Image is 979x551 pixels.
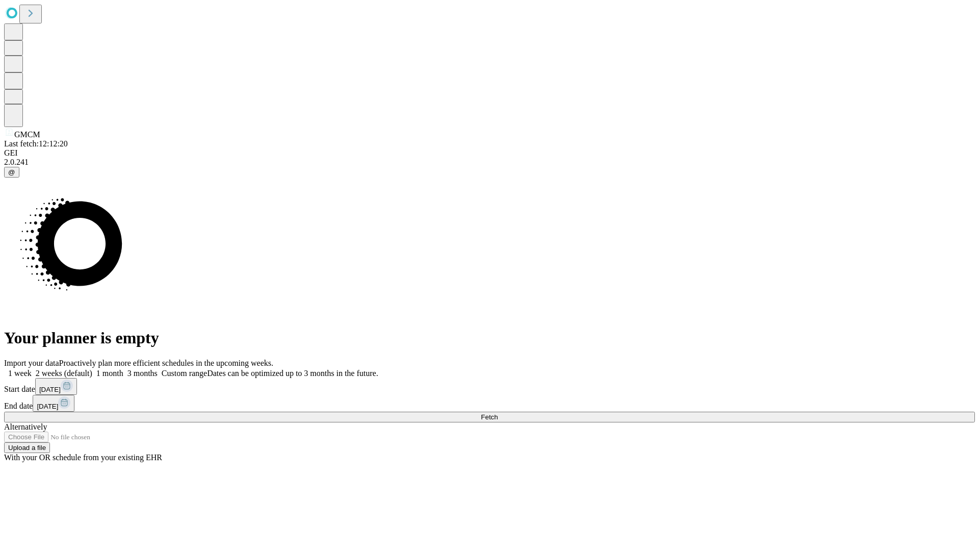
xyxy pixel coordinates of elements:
[4,139,68,148] span: Last fetch: 12:12:20
[4,442,50,453] button: Upload a file
[37,403,58,410] span: [DATE]
[39,386,61,393] span: [DATE]
[4,167,19,178] button: @
[4,329,975,347] h1: Your planner is empty
[4,395,975,412] div: End date
[4,422,47,431] span: Alternatively
[481,413,498,421] span: Fetch
[4,359,59,367] span: Import your data
[36,369,92,378] span: 2 weeks (default)
[4,453,162,462] span: With your OR schedule from your existing EHR
[8,369,32,378] span: 1 week
[96,369,123,378] span: 1 month
[162,369,207,378] span: Custom range
[14,130,40,139] span: GMCM
[35,378,77,395] button: [DATE]
[207,369,378,378] span: Dates can be optimized up to 3 months in the future.
[4,412,975,422] button: Fetch
[4,158,975,167] div: 2.0.241
[33,395,74,412] button: [DATE]
[4,378,975,395] div: Start date
[59,359,273,367] span: Proactively plan more efficient schedules in the upcoming weeks.
[8,168,15,176] span: @
[127,369,158,378] span: 3 months
[4,148,975,158] div: GEI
